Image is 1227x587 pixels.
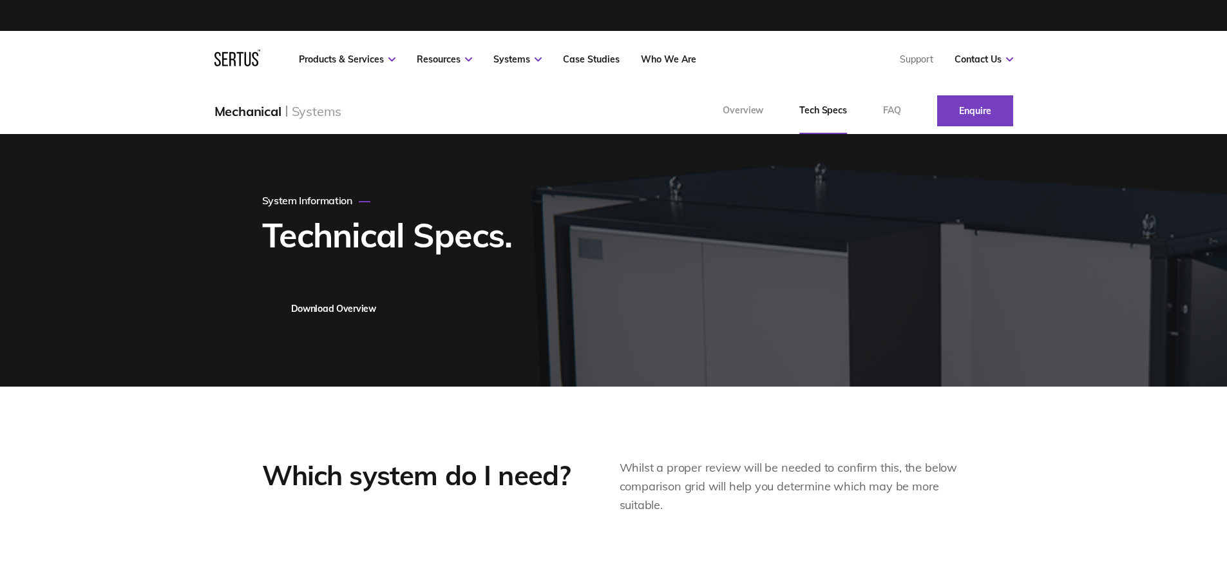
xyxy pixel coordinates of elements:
div: System Information [262,194,370,207]
button: Download Overview [262,291,405,327]
a: FAQ [865,88,919,134]
div: Systems [292,103,342,119]
a: Enquire [937,95,1013,126]
a: Support [900,53,933,65]
a: Contact Us [955,53,1013,65]
a: Overview [705,88,781,134]
a: Systems [493,53,542,65]
a: Products & Services [299,53,395,65]
a: Who We Are [641,53,696,65]
a: Resources [417,53,472,65]
h2: Which system do I need? [262,459,581,493]
h1: Technical Specs. [262,217,512,253]
div: Mechanical [214,103,281,119]
div: Whilst a proper review will be needed to confirm this, the below comparison grid will help you de... [620,459,965,514]
a: Case Studies [563,53,620,65]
